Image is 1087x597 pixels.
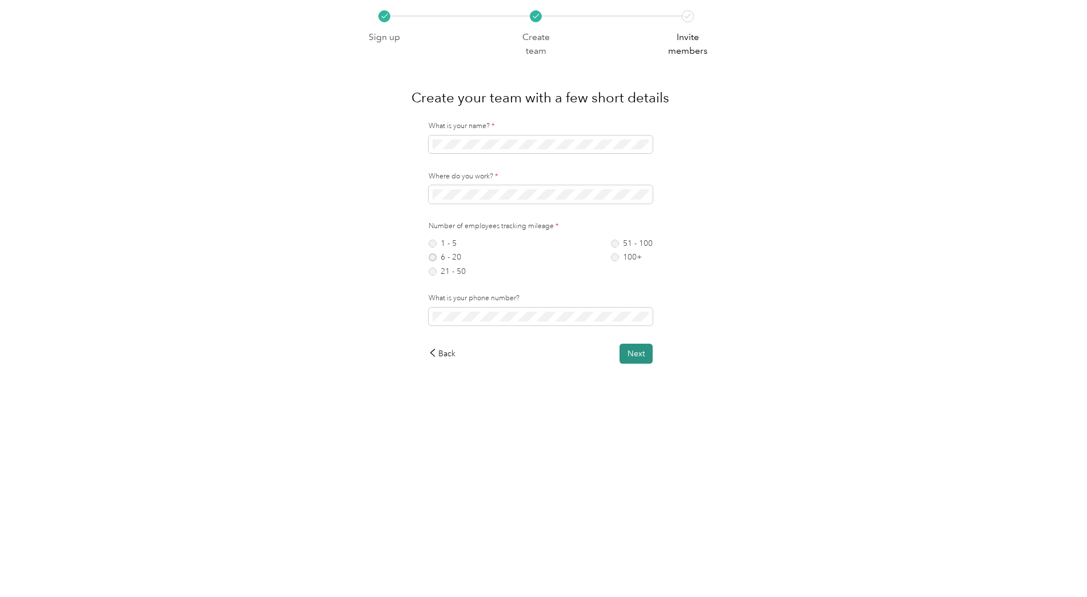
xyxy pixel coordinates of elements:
label: 51 - 100 [611,240,653,248]
p: Sign up [369,30,400,45]
p: Invite members [664,30,712,58]
label: What is your name? [429,121,653,132]
label: 100+ [611,253,653,261]
div: Back [429,348,456,360]
label: Where do you work? [429,172,653,182]
label: 1 - 5 [429,240,466,248]
button: Next [620,344,653,364]
label: Number of employees tracking mileage [429,221,653,232]
label: 6 - 20 [429,253,466,261]
h1: Create your team with a few short details [411,84,669,112]
p: Create team [512,30,560,58]
label: 21 - 50 [429,268,466,276]
iframe: Everlance-gr Chat Button Frame [1023,533,1087,597]
label: What is your phone number? [429,293,653,304]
